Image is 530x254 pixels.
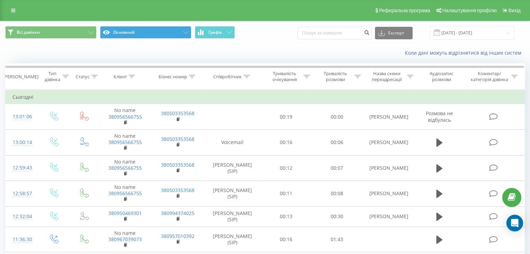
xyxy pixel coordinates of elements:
td: 00:12 [261,155,312,181]
div: Тривалість розмови [318,71,353,82]
a: 380503353568 [161,161,194,168]
td: 00:07 [312,155,362,181]
a: 380994374025 [161,210,194,216]
a: 380503353568 [161,110,194,117]
span: Налаштування профілю [442,8,497,13]
span: Графік [208,30,222,35]
span: Розмова не відбулась [426,110,453,123]
div: Клієнт [114,74,127,80]
a: 380957010392 [161,233,194,239]
td: No name [99,104,151,130]
td: [PERSON_NAME] (SIP) [204,155,261,181]
div: 12:59:43 [13,161,31,175]
a: 380950469301 [108,210,142,216]
td: Voicemail [204,129,261,155]
td: 00:00 [312,104,362,130]
div: Співробітник [213,74,242,80]
td: 00:30 [312,206,362,227]
td: Сьогодні [6,90,525,104]
div: Назва схеми переадресації [369,71,405,82]
td: [PERSON_NAME] [362,129,415,155]
div: Тривалість очікування [267,71,302,82]
div: 13:01:06 [13,110,31,124]
div: Коментар/категорія дзвінка [469,71,509,82]
div: 12:58:57 [13,187,31,200]
td: 00:11 [261,181,312,207]
td: 00:16 [261,129,312,155]
span: Реферальна програма [379,8,430,13]
a: 380503353568 [161,187,194,193]
div: Статус [76,74,90,80]
a: 380503353568 [161,136,194,142]
td: 00:13 [261,206,312,227]
a: 380956566755 [108,190,142,197]
td: [PERSON_NAME] (SIP) [204,206,261,227]
input: Пошук за номером [298,27,371,39]
div: Аудіозапис розмови [421,71,462,82]
td: No name [99,129,151,155]
td: [PERSON_NAME] (SIP) [204,181,261,207]
td: 00:06 [312,129,362,155]
td: No name [99,181,151,207]
td: [PERSON_NAME] [362,155,415,181]
td: [PERSON_NAME] (SIP) [204,227,261,252]
div: Бізнес номер [159,74,187,80]
div: 11:36:30 [13,233,31,246]
td: [PERSON_NAME] [362,104,415,130]
td: 00:16 [261,227,312,252]
button: Експорт [375,27,413,39]
span: Всі дзвінки [17,30,40,35]
td: 00:19 [261,104,312,130]
div: Тип дзвінка [44,71,60,82]
div: 12:32:04 [13,210,31,223]
td: No name [99,227,151,252]
span: Вихід [508,8,521,13]
div: [PERSON_NAME] [3,74,38,80]
button: Графік [195,26,235,39]
a: 380956566755 [108,139,142,145]
a: 380967039073 [108,236,142,243]
div: 13:00:14 [13,136,31,149]
div: Open Intercom Messenger [506,215,523,231]
td: No name [99,155,151,181]
td: 01:43 [312,227,362,252]
a: 380956566755 [108,165,142,171]
a: Коли дані можуть відрізнятися вiд інших систем [405,49,525,56]
a: 380956566755 [108,113,142,120]
td: [PERSON_NAME] [362,181,415,207]
td: [PERSON_NAME] [362,206,415,227]
td: 00:08 [312,181,362,207]
button: Основний [100,26,191,39]
button: Всі дзвінки [5,26,97,39]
